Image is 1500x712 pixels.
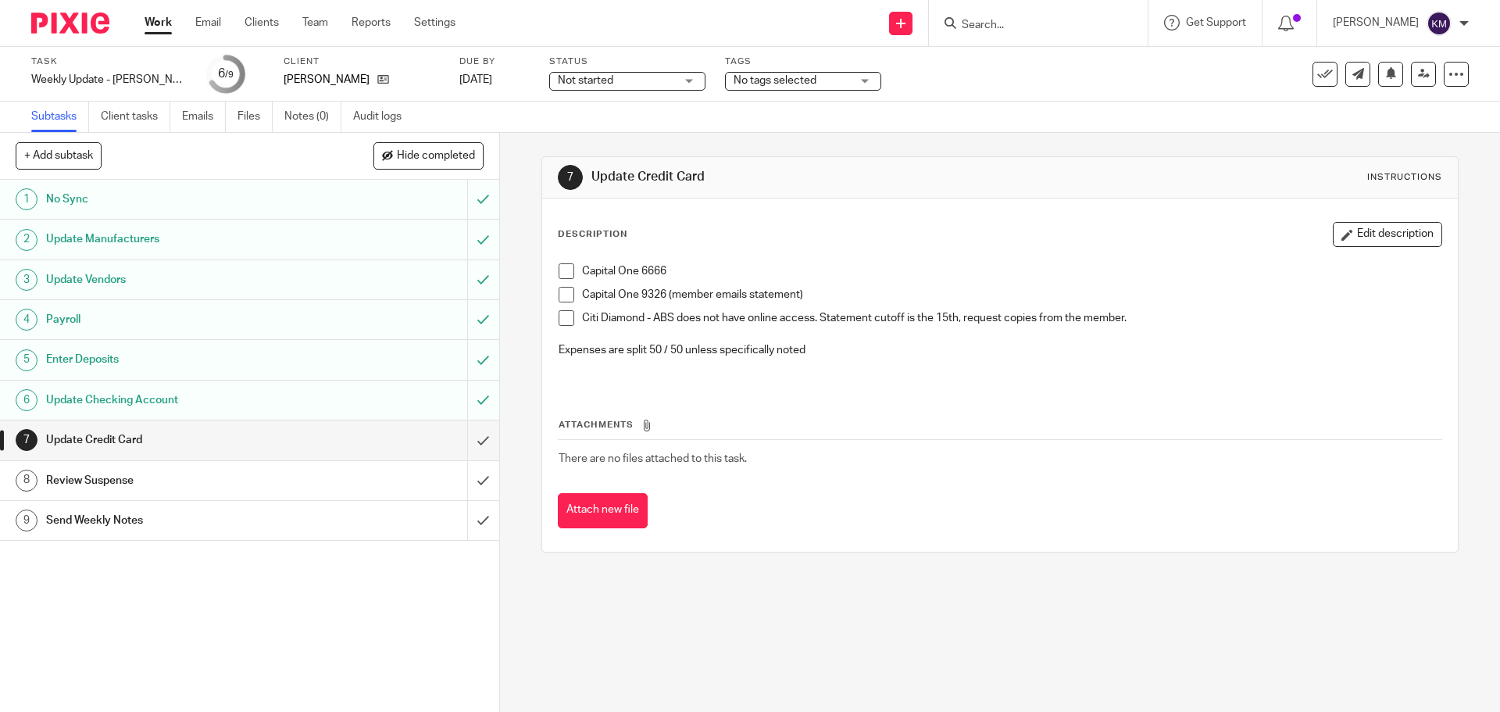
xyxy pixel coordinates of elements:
img: Pixie [31,13,109,34]
p: Expenses are split 50 / 50 unless specifically noted [559,342,1441,358]
div: Weekly Update - [PERSON_NAME] 2 [31,72,187,88]
h1: Review Suspense [46,469,316,492]
div: Weekly Update - Brown-Jaehne, Barbara 2 [31,72,187,88]
h1: Payroll [46,308,316,331]
a: Reports [352,15,391,30]
span: Not started [558,75,613,86]
img: svg%3E [1427,11,1452,36]
h1: Send Weekly Notes [46,509,316,532]
div: 6 [218,65,234,83]
p: Capital One 6666 [582,263,1441,279]
h1: Update Manufacturers [46,227,316,251]
a: Work [145,15,172,30]
p: Description [558,228,627,241]
div: 9 [16,510,37,531]
span: No tags selected [734,75,816,86]
div: 2 [16,229,37,251]
h1: Update Credit Card [46,428,316,452]
div: 8 [16,470,37,492]
span: Hide completed [397,150,475,163]
input: Search [960,19,1101,33]
div: 6 [16,389,37,411]
h1: Update Vendors [46,268,316,292]
button: Edit description [1333,222,1442,247]
button: Hide completed [373,142,484,169]
label: Task [31,55,187,68]
h1: No Sync [46,188,316,211]
a: Settings [414,15,455,30]
a: Subtasks [31,102,89,132]
a: Client tasks [101,102,170,132]
small: /9 [225,70,234,79]
a: Emails [182,102,226,132]
div: Instructions [1367,171,1442,184]
div: 7 [558,165,583,190]
h1: Update Checking Account [46,388,316,412]
button: Attach new file [558,493,648,528]
a: Notes (0) [284,102,341,132]
span: There are no files attached to this task. [559,453,747,464]
div: 5 [16,349,37,371]
p: [PERSON_NAME] [284,72,370,88]
span: [DATE] [459,74,492,85]
a: Team [302,15,328,30]
div: 1 [16,188,37,210]
span: Get Support [1186,17,1246,28]
div: 4 [16,309,37,331]
a: Clients [245,15,279,30]
div: 3 [16,269,37,291]
a: Files [237,102,273,132]
label: Due by [459,55,530,68]
button: + Add subtask [16,142,102,169]
label: Client [284,55,440,68]
span: Attachments [559,420,634,429]
p: [PERSON_NAME] [1333,15,1419,30]
div: 7 [16,429,37,451]
p: Capital One 9326 (member emails statement) [582,287,1441,302]
a: Audit logs [353,102,413,132]
label: Status [549,55,705,68]
a: Email [195,15,221,30]
label: Tags [725,55,881,68]
p: Citi Diamond - ABS does not have online access. Statement cutoff is the 15th, request copies from... [582,310,1441,326]
h1: Enter Deposits [46,348,316,371]
h1: Update Credit Card [591,169,1034,185]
